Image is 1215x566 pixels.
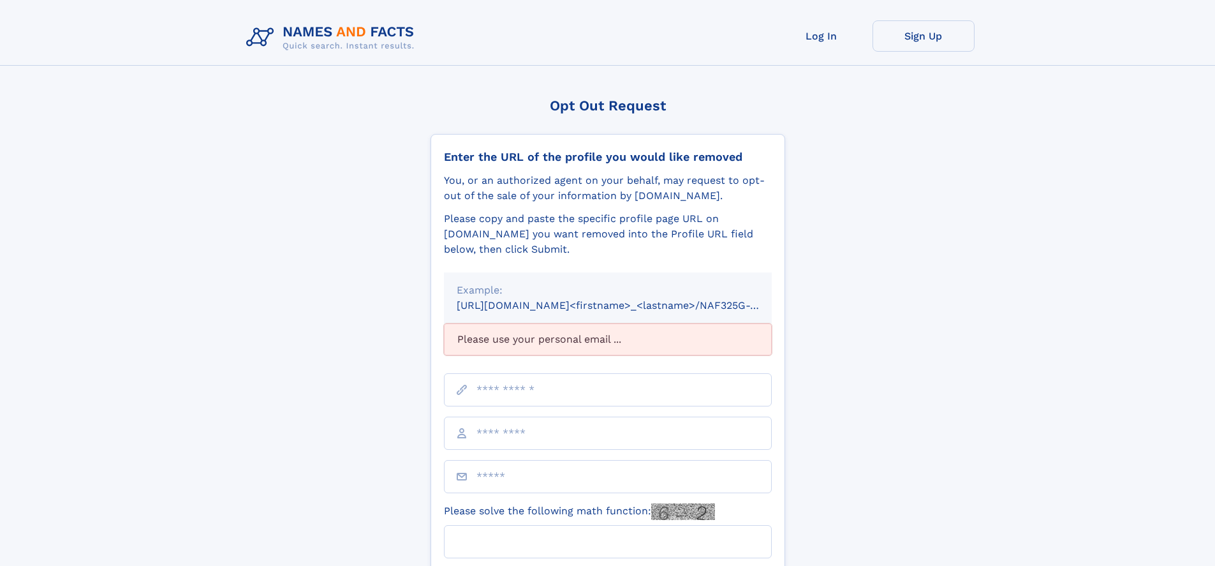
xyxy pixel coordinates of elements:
img: Logo Names and Facts [241,20,425,55]
div: Opt Out Request [431,98,785,114]
div: Please use your personal email ... [444,324,772,355]
div: Please copy and paste the specific profile page URL on [DOMAIN_NAME] you want removed into the Pr... [444,211,772,257]
div: You, or an authorized agent on your behalf, may request to opt-out of the sale of your informatio... [444,173,772,204]
small: [URL][DOMAIN_NAME]<firstname>_<lastname>/NAF325G-xxxxxxxx [457,299,796,311]
div: Example: [457,283,759,298]
label: Please solve the following math function: [444,503,715,520]
div: Enter the URL of the profile you would like removed [444,150,772,164]
a: Log In [770,20,873,52]
a: Sign Up [873,20,975,52]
